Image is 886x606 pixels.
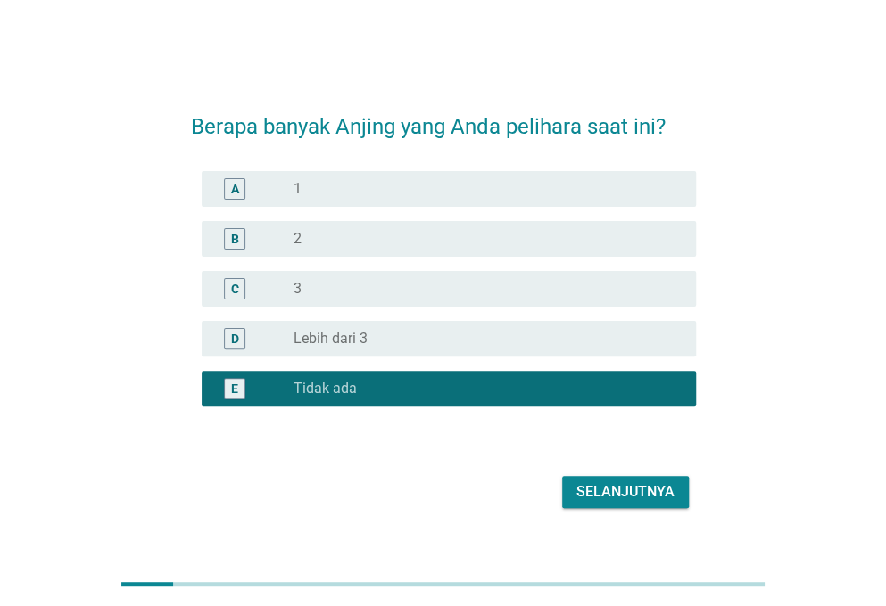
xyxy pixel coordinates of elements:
label: Lebih dari 3 [294,330,368,348]
div: A [231,180,239,199]
label: 3 [294,280,302,298]
button: Selanjutnya [562,476,689,508]
div: E [231,380,238,398]
h2: Berapa banyak Anjing yang Anda pelihara saat ini? [191,93,696,143]
div: C [231,280,239,299]
label: 2 [294,230,302,248]
div: B [231,230,239,249]
label: Tidak ada [294,380,357,397]
div: D [231,330,239,348]
label: 1 [294,180,302,198]
div: Selanjutnya [576,481,675,503]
